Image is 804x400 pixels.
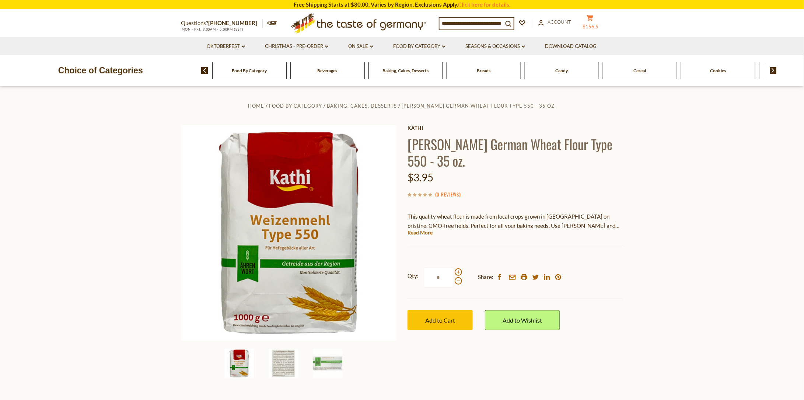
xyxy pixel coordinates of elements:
a: Account [538,18,571,26]
a: Click here for details. [458,1,510,8]
img: Kathi German Wheat Flour Type 550 - 35 oz. [313,349,342,378]
a: Food By Category [394,42,445,51]
button: Add to Cart [408,310,473,330]
a: Read More [408,229,433,236]
span: $3.95 [408,171,433,184]
a: Food By Category [232,68,267,73]
a: On Sale [349,42,373,51]
a: Breads [477,68,490,73]
strong: Qty: [408,271,419,281]
span: Add to Cart [425,317,455,324]
img: next arrow [770,67,777,74]
a: Download Catalog [545,42,597,51]
a: Oktoberfest [207,42,245,51]
a: Baking, Cakes, Desserts [382,68,429,73]
img: previous arrow [201,67,208,74]
span: ( ) [435,191,461,198]
span: This quality wheat flour is made from local crops grown in [GEOGRAPHIC_DATA] on pristine, GMO-fre... [408,213,621,247]
img: Kathi German Wheat Flour Type 550 - 35 oz. [181,125,396,341]
img: Kathi German Wheat Flour Type 550 - 35 oz. [224,349,254,378]
a: Beverages [318,68,338,73]
p: Questions? [181,18,263,28]
img: Kathi German Wheat Flour Type 550 - 35 oz. [269,349,298,378]
a: Seasons & Occasions [466,42,525,51]
a: Cereal [634,68,646,73]
a: Baking, Cakes, Desserts [327,103,397,109]
a: Candy [556,68,568,73]
a: 0 Reviews [437,191,459,199]
button: $156.5 [579,14,601,33]
a: Kathi [408,125,623,131]
a: Christmas - PRE-ORDER [265,42,328,51]
a: [PERSON_NAME] German Wheat Flour Type 550 - 35 oz. [402,103,556,109]
a: Add to Wishlist [485,310,560,330]
h1: [PERSON_NAME] German Wheat Flour Type 550 - 35 oz. [408,136,623,169]
a: Food By Category [269,103,322,109]
span: $156.5 [583,24,599,29]
span: Account [548,19,571,25]
span: Share: [478,272,493,282]
a: Cookies [710,68,726,73]
a: [PHONE_NUMBER] [208,20,257,26]
a: Home [248,103,264,109]
span: MON - FRI, 9:00AM - 5:00PM (EST) [181,27,244,31]
input: Qty: [423,267,454,288]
